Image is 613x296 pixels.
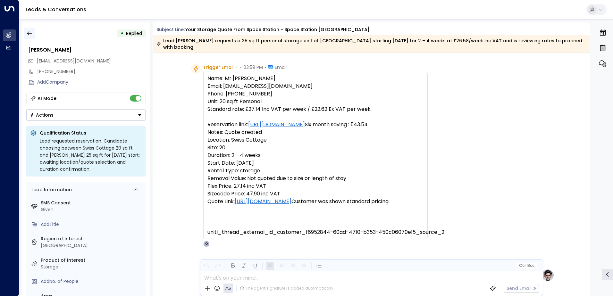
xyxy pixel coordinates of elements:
span: 03:59 PM [243,64,263,70]
div: AddCompany [37,79,146,86]
div: O [203,241,210,247]
div: Actions [30,112,54,118]
div: AddNo. of People [41,278,143,285]
span: [EMAIL_ADDRESS][DOMAIN_NAME] [37,58,111,64]
div: [GEOGRAPHIC_DATA] [41,242,143,249]
span: • [240,64,242,70]
span: Email [275,64,287,70]
div: Storage [41,264,143,270]
img: profile-logo.png [542,269,554,282]
button: Cc|Bcc [516,263,537,269]
span: • [265,64,266,70]
p: Qualification Status [40,130,142,136]
button: Redo [214,262,222,270]
label: SMS Consent [41,200,143,206]
a: [URL][DOMAIN_NAME] [235,198,291,205]
div: [PHONE_NUMBER] [37,68,146,75]
a: Leads & Conversations [26,6,86,13]
button: Actions [26,109,146,121]
div: AddTitle [41,221,143,228]
span: Replied [126,30,142,37]
div: Button group with a nested menu [26,109,146,121]
button: Undo [202,262,210,270]
div: Lead Information [29,186,72,193]
div: • [121,28,124,39]
span: Cc Bcc [519,263,534,268]
span: | [525,263,526,268]
span: Trigger Email [203,64,234,70]
div: AI Mode [38,95,56,102]
label: Region of Interest [41,235,143,242]
span: • [235,64,237,70]
div: Lead requested reservation. Candidate choosing between Swiss Cottage 20 sq ft and [PERSON_NAME] 2... [40,137,142,173]
label: Product of Interest [41,257,143,264]
span: alex.j.call.000@gmail.com [37,58,111,64]
div: Your storage quote from Space Station - Space Station [GEOGRAPHIC_DATA] [185,26,370,33]
div: The agent signature is added automatically [240,285,333,291]
pre: Name: Mr [PERSON_NAME] Email: [EMAIL_ADDRESS][DOMAIN_NAME] Phone: [PHONE_NUMBER] Unit: 20 sq ft P... [207,75,424,236]
div: Lead [PERSON_NAME] requests a 25 sq ft personal storage unit at [GEOGRAPHIC_DATA] starting [DATE]... [156,37,586,50]
span: Subject Line: [156,26,185,33]
div: Given [41,206,143,213]
div: [PERSON_NAME] [28,46,146,54]
a: [URL][DOMAIN_NAME] [248,121,305,128]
